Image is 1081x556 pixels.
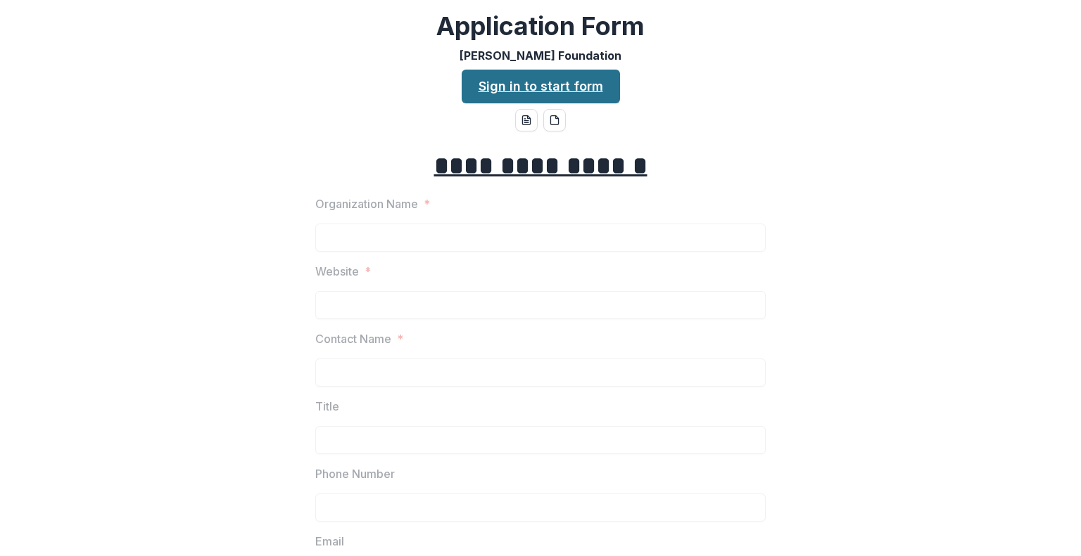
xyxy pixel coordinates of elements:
p: Email [315,533,344,550]
p: [PERSON_NAME] Foundation [460,47,621,64]
button: word-download [515,109,538,131]
a: Sign in to start form [462,70,620,103]
p: Phone Number [315,465,395,482]
p: Contact Name [315,330,391,347]
p: Title [315,398,339,415]
p: Website [315,263,359,280]
h2: Application Form [436,11,645,41]
button: pdf-download [543,109,566,131]
p: Organization Name [315,195,418,212]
